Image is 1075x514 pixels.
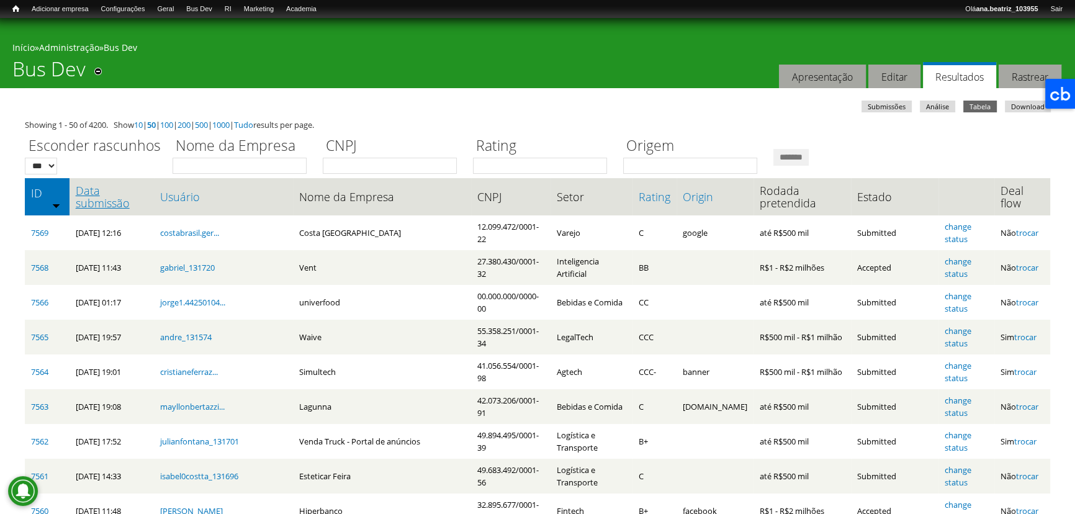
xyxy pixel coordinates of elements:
[173,135,315,158] label: Nome da Empresa
[39,42,99,53] a: Administração
[639,191,670,203] a: Rating
[160,262,215,273] a: gabriel_131720
[994,459,1050,494] td: Não
[95,3,151,16] a: Configurações
[851,178,938,215] th: Estado
[160,366,218,377] a: cristianeferraz...
[180,3,218,16] a: Bus Dev
[6,3,25,15] a: Início
[551,215,632,250] td: Varejo
[632,285,677,320] td: CC
[70,285,154,320] td: [DATE] 01:17
[861,101,912,112] a: Submissões
[945,221,971,245] a: change status
[753,215,851,250] td: até R$500 mil
[779,65,866,89] a: Apresentação
[293,424,471,459] td: Venda Truck - Portal de anúncios
[677,389,753,424] td: [DOMAIN_NAME]
[551,250,632,285] td: Inteligencia Artificial
[293,320,471,354] td: Waive
[994,320,1050,354] td: Sim
[70,250,154,285] td: [DATE] 11:43
[1014,436,1037,447] a: trocar
[293,285,471,320] td: univerfood
[471,285,551,320] td: 00.000.000/0000-00
[753,250,851,285] td: R$1 - R$2 milhões
[471,215,551,250] td: 12.099.472/0001-22
[293,459,471,494] td: Esteticar Feira
[551,389,632,424] td: Bebidas e Comida
[293,215,471,250] td: Costa [GEOGRAPHIC_DATA]
[471,178,551,215] th: CNPJ
[160,436,239,447] a: julianfontana_131701
[851,354,938,389] td: Submitted
[195,119,208,130] a: 500
[851,215,938,250] td: Submitted
[293,178,471,215] th: Nome da Empresa
[851,250,938,285] td: Accepted
[632,424,677,459] td: B+
[473,135,615,158] label: Rating
[160,191,287,203] a: Usuário
[1016,297,1038,308] a: trocar
[323,135,465,158] label: CNPJ
[753,389,851,424] td: até R$500 mil
[945,325,971,349] a: change status
[632,459,677,494] td: C
[1014,331,1037,343] a: trocar
[160,227,219,238] a: costabrasil.ger...
[12,57,86,88] h1: Bus Dev
[25,3,95,16] a: Adicionar empresa
[1016,401,1038,412] a: trocar
[683,191,747,203] a: Origin
[851,389,938,424] td: Submitted
[753,424,851,459] td: até R$500 mil
[1005,101,1051,112] a: Download
[632,215,677,250] td: C
[994,389,1050,424] td: Não
[1016,471,1038,482] a: trocar
[976,5,1038,12] strong: ana.beatriz_103955
[471,354,551,389] td: 41.056.554/0001-98
[994,424,1050,459] td: Sim
[945,360,971,384] a: change status
[151,3,180,16] a: Geral
[994,285,1050,320] td: Não
[753,354,851,389] td: R$500 mil - R$1 milhão
[70,389,154,424] td: [DATE] 19:08
[31,262,48,273] a: 7568
[551,178,632,215] th: Setor
[632,320,677,354] td: CCC
[31,227,48,238] a: 7569
[994,250,1050,285] td: Não
[623,135,765,158] label: Origem
[677,354,753,389] td: banner
[1014,366,1037,377] a: trocar
[959,3,1044,16] a: Oláana.beatriz_103955
[178,119,191,130] a: 200
[31,436,48,447] a: 7562
[945,430,971,453] a: change status
[31,471,48,482] a: 7561
[551,459,632,494] td: Logística e Transporte
[632,250,677,285] td: BB
[70,424,154,459] td: [DATE] 17:52
[31,366,48,377] a: 7564
[70,354,154,389] td: [DATE] 19:01
[76,184,148,209] a: Data submissão
[551,320,632,354] td: LegalTech
[12,42,35,53] a: Início
[923,62,996,89] a: Resultados
[851,285,938,320] td: Submitted
[471,424,551,459] td: 49.894.495/0001-39
[753,285,851,320] td: até R$500 mil
[920,101,955,112] a: Análise
[293,389,471,424] td: Lagunna
[471,389,551,424] td: 42.073.206/0001-91
[551,354,632,389] td: Agtech
[551,285,632,320] td: Bebidas e Comida
[945,256,971,279] a: change status
[994,178,1050,215] th: Deal flow
[1016,227,1038,238] a: trocar
[12,4,19,13] span: Início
